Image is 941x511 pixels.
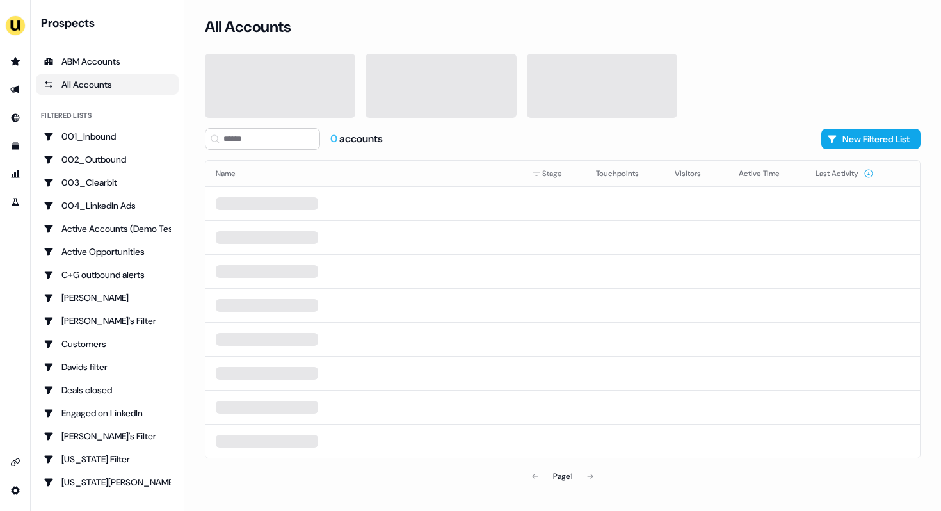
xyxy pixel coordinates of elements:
span: 0 [330,132,339,145]
div: ABM Accounts [44,55,171,68]
a: All accounts [36,74,179,95]
button: Last Activity [816,162,874,185]
a: Go to templates [5,136,26,156]
a: Go to prospects [5,51,26,72]
button: Active Time [739,162,795,185]
div: Engaged on LinkedIn [44,407,171,419]
button: Visitors [675,162,716,185]
a: Go to experiments [5,192,26,213]
a: Go to Active Opportunities [36,241,179,262]
div: Active Opportunities [44,245,171,258]
a: Go to 001_Inbound [36,126,179,147]
button: Touchpoints [596,162,654,185]
a: Go to Georgia Filter [36,449,179,469]
a: Go to 002_Outbound [36,149,179,170]
div: 001_Inbound [44,130,171,143]
a: Go to Davids filter [36,357,179,377]
a: Go to 003_Clearbit [36,172,179,193]
div: Customers [44,337,171,350]
div: Deals closed [44,384,171,396]
div: [US_STATE] Filter [44,453,171,466]
div: Filtered lists [41,110,92,121]
div: Active Accounts (Demo Test) [44,222,171,235]
button: New Filtered List [821,129,921,149]
div: Davids filter [44,361,171,373]
div: All Accounts [44,78,171,91]
a: Go to Georgia Slack [36,472,179,492]
div: Stage [532,167,575,180]
div: 003_Clearbit [44,176,171,189]
div: [PERSON_NAME] [44,291,171,304]
a: Go to integrations [5,452,26,473]
a: Go to Active Accounts (Demo Test) [36,218,179,239]
a: Go to 004_LinkedIn Ads [36,195,179,216]
div: [PERSON_NAME]'s Filter [44,314,171,327]
div: Page 1 [553,470,572,483]
a: Go to Charlotte Stone [36,288,179,308]
div: [US_STATE][PERSON_NAME] [44,476,171,489]
div: Prospects [41,15,179,31]
a: Go to Customers [36,334,179,354]
a: Go to C+G outbound alerts [36,264,179,285]
th: Name [205,161,522,186]
div: C+G outbound alerts [44,268,171,281]
div: 004_LinkedIn Ads [44,199,171,212]
div: 002_Outbound [44,153,171,166]
a: Go to Geneviève's Filter [36,426,179,446]
a: Go to attribution [5,164,26,184]
div: [PERSON_NAME]'s Filter [44,430,171,442]
a: Go to Deals closed [36,380,179,400]
h3: All Accounts [205,17,291,36]
a: Go to integrations [5,480,26,501]
div: accounts [330,132,383,146]
a: Go to Charlotte's Filter [36,311,179,331]
a: ABM Accounts [36,51,179,72]
a: Go to outbound experience [5,79,26,100]
a: Go to Inbound [5,108,26,128]
a: Go to Engaged on LinkedIn [36,403,179,423]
